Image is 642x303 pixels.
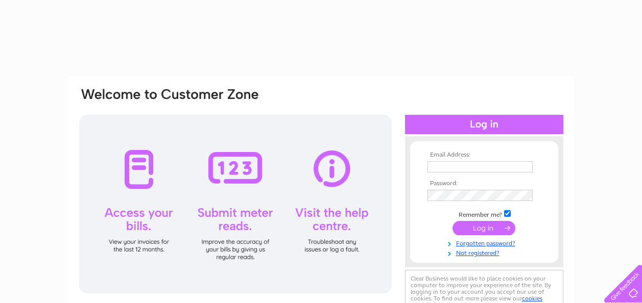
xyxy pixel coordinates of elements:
[453,221,515,235] input: Submit
[427,238,543,247] a: Forgotten password?
[427,247,543,257] a: Not registered?
[425,180,543,187] th: Password:
[425,151,543,159] th: Email Address:
[425,209,543,219] td: Remember me?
